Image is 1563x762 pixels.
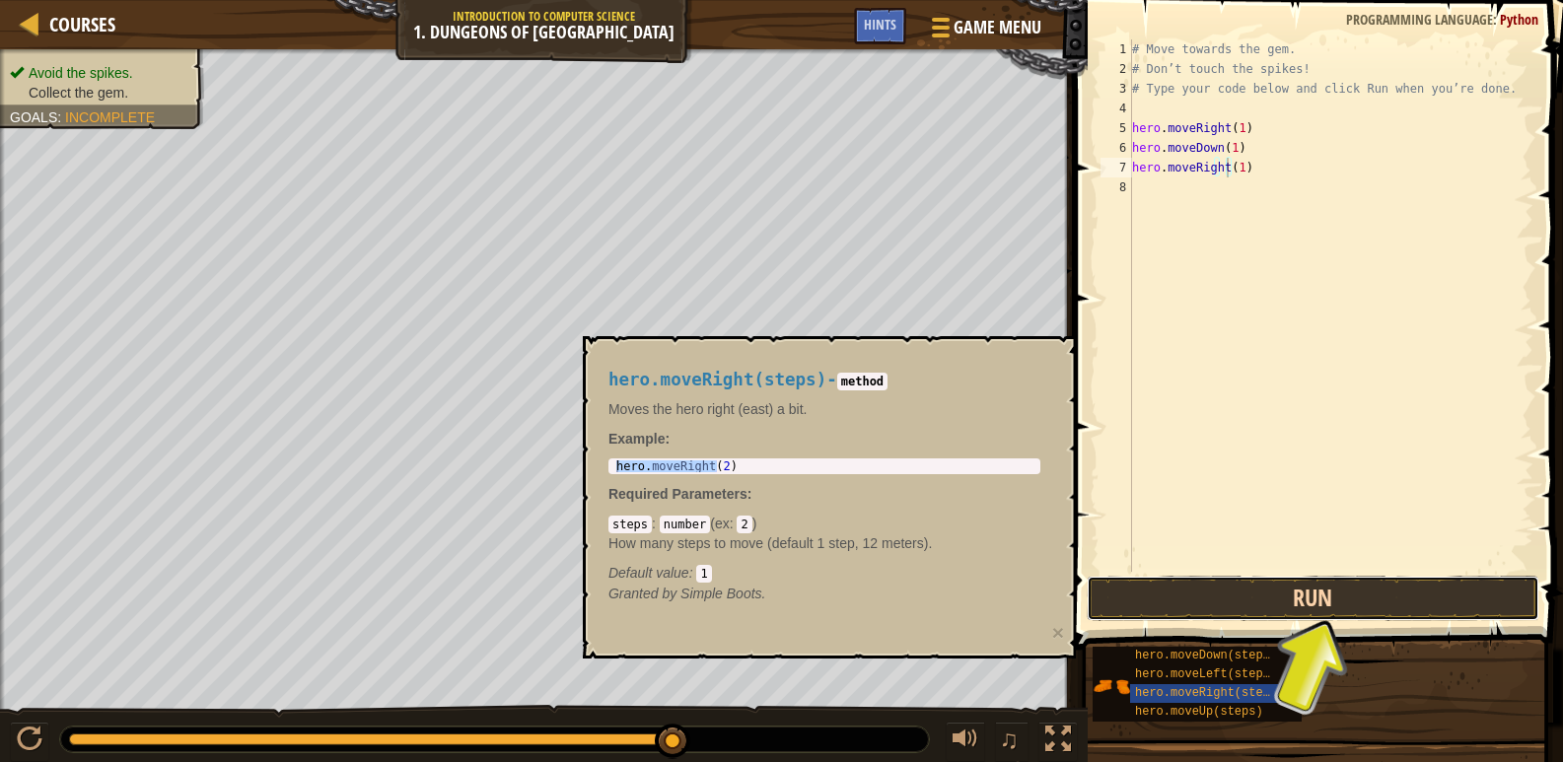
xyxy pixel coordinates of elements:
div: 6 [1101,138,1132,158]
span: : [1493,10,1500,29]
h4: - [608,371,1040,389]
button: Toggle fullscreen [1038,722,1078,762]
span: Default value [608,565,689,581]
span: Programming language [1346,10,1493,29]
span: Game Menu [954,15,1041,40]
span: : [689,565,697,581]
span: : [747,486,752,502]
span: hero.moveUp(steps) [1135,705,1263,719]
span: hero.moveDown(steps) [1135,649,1277,662]
div: ( ) [608,514,1040,583]
div: 2 [1101,59,1132,79]
strong: : [608,431,670,447]
button: Run [1087,576,1539,621]
p: Moves the hero right (east) a bit. [608,399,1040,419]
span: Incomplete [65,109,155,125]
button: ♫ [995,722,1029,762]
span: : [652,516,660,531]
code: steps [608,516,652,533]
span: : [730,516,738,531]
button: Game Menu [916,8,1053,54]
a: Courses [39,11,115,37]
div: 3 [1101,79,1132,99]
div: 4 [1101,99,1132,118]
button: Adjust volume [946,722,985,762]
div: 5 [1101,118,1132,138]
img: portrait.png [1093,667,1130,705]
span: Example [608,431,666,447]
span: Granted by [608,586,680,601]
code: 2 [737,516,751,533]
span: ex [715,516,730,531]
span: Collect the gem. [29,85,128,101]
span: hero.moveLeft(steps) [1135,667,1277,681]
div: 7 [1101,158,1132,177]
span: Required Parameters [608,486,747,502]
code: number [660,516,710,533]
span: hero.moveRight(steps) [608,370,826,389]
code: 1 [696,565,711,583]
span: ♫ [999,725,1019,754]
div: 1 [1101,39,1132,59]
em: Simple Boots. [608,586,766,601]
div: 8 [1101,177,1132,197]
button: Ctrl + P: Pause [10,722,49,762]
p: How many steps to move (default 1 step, 12 meters). [608,533,1040,553]
span: Courses [49,11,115,37]
li: Avoid the spikes. [10,63,189,83]
span: Python [1500,10,1538,29]
span: Hints [864,15,896,34]
span: : [57,109,65,125]
code: method [837,373,888,390]
span: Avoid the spikes. [29,65,133,81]
span: Goals [10,109,57,125]
button: × [1052,622,1064,643]
li: Collect the gem. [10,83,189,103]
span: hero.moveRight(steps) [1135,686,1284,700]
